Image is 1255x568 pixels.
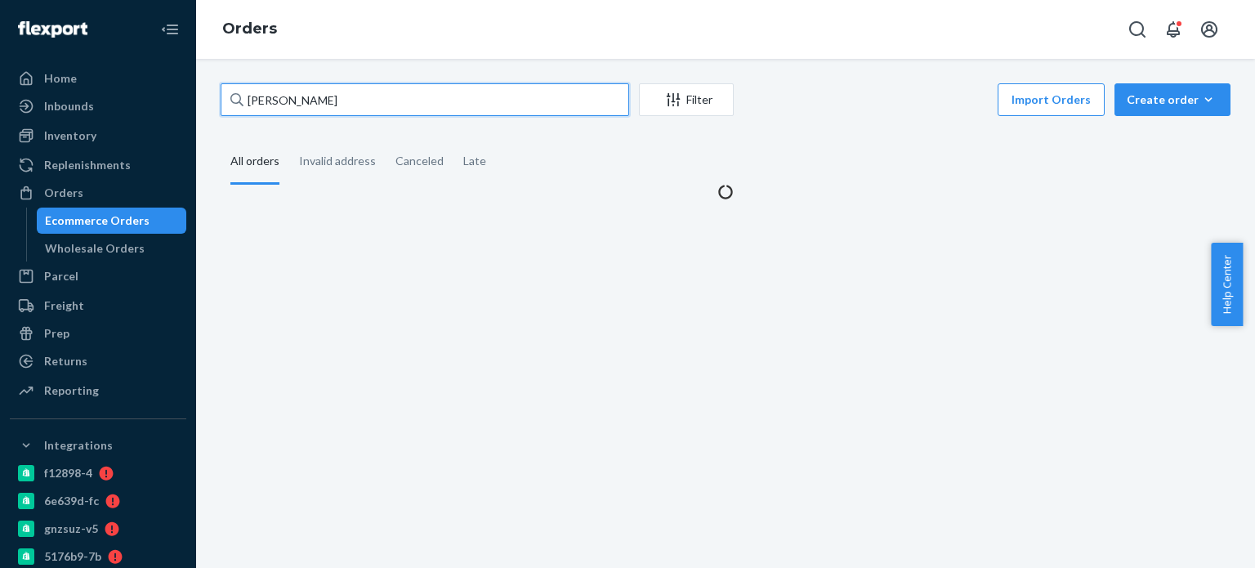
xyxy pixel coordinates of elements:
button: Filter [639,83,734,116]
div: Replenishments [44,157,131,173]
a: Reporting [10,378,186,404]
button: Open Search Box [1121,13,1154,46]
a: Parcel [10,263,186,289]
button: Create order [1114,83,1230,116]
div: f12898-4 [44,465,92,481]
a: Home [10,65,186,92]
ol: breadcrumbs [209,6,290,53]
a: 6e639d-fc [10,488,186,514]
div: All orders [230,140,279,185]
div: Integrations [44,437,113,454]
div: Parcel [44,268,78,284]
div: Filter [640,92,733,108]
a: Freight [10,293,186,319]
a: Inbounds [10,93,186,119]
button: Help Center [1211,243,1243,326]
a: Prep [10,320,186,347]
input: Search orders [221,83,629,116]
div: Prep [44,325,69,342]
div: Wholesale Orders [45,240,145,257]
div: Ecommerce Orders [45,212,150,229]
div: Reporting [44,382,99,399]
a: Inventory [10,123,186,149]
a: Orders [10,180,186,206]
button: Close Navigation [154,13,186,46]
div: Home [44,70,77,87]
div: gnzsuz-v5 [44,521,98,537]
img: Flexport logo [18,21,87,38]
a: Returns [10,348,186,374]
button: Open notifications [1157,13,1190,46]
a: Orders [222,20,277,38]
button: Integrations [10,432,186,458]
a: Ecommerce Orders [37,208,187,234]
a: f12898-4 [10,460,186,486]
div: Inventory [44,127,96,144]
div: Create order [1127,92,1218,108]
div: 5176b9-7b [44,548,101,565]
div: Invalid address [299,140,376,182]
div: Orders [44,185,83,201]
div: Freight [44,297,84,314]
a: Replenishments [10,152,186,178]
div: Canceled [395,140,444,182]
button: Import Orders [998,83,1105,116]
a: Wholesale Orders [37,235,187,262]
div: Inbounds [44,98,94,114]
button: Open account menu [1193,13,1226,46]
a: gnzsuz-v5 [10,516,186,542]
div: Late [463,140,486,182]
div: Returns [44,353,87,369]
div: 6e639d-fc [44,493,99,509]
